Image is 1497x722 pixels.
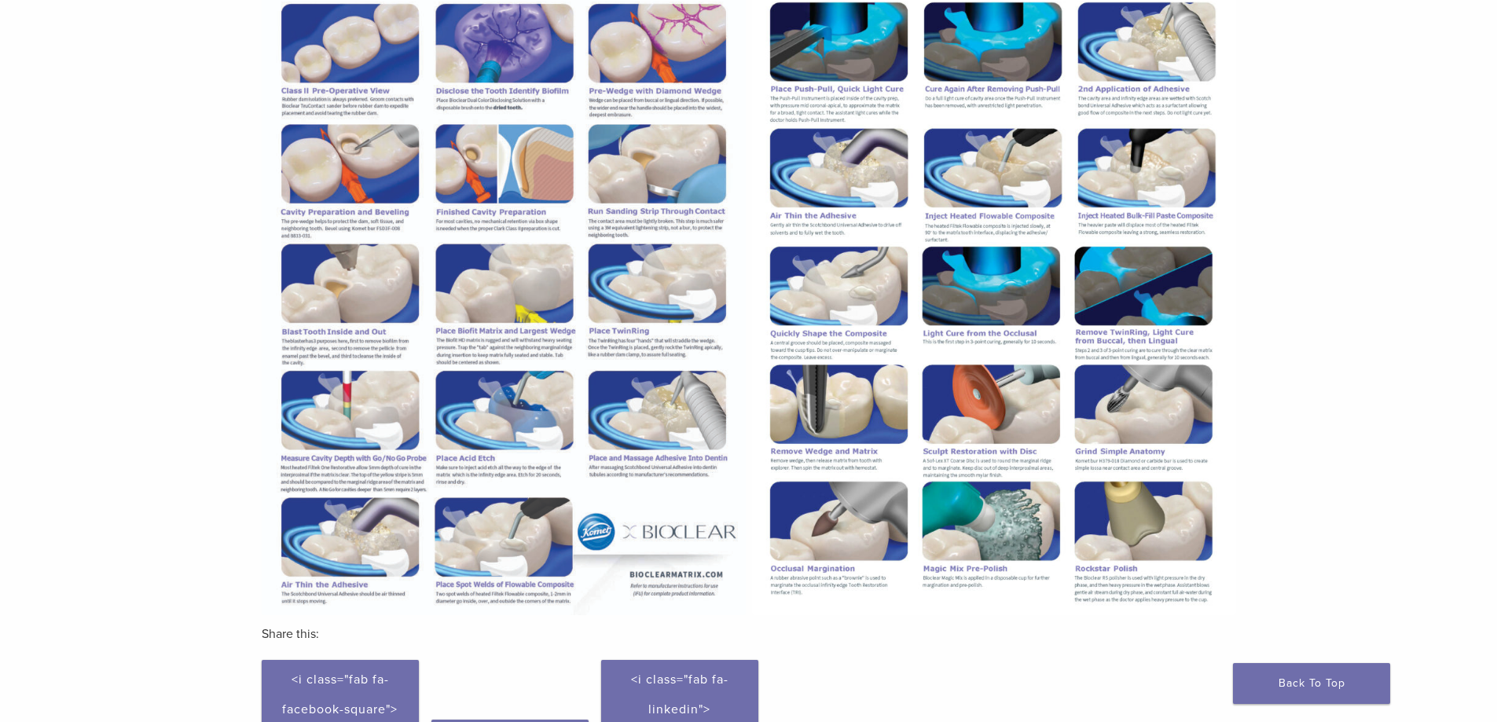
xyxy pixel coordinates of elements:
[1233,663,1390,704] a: Back To Top
[262,615,1236,653] h3: Share this:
